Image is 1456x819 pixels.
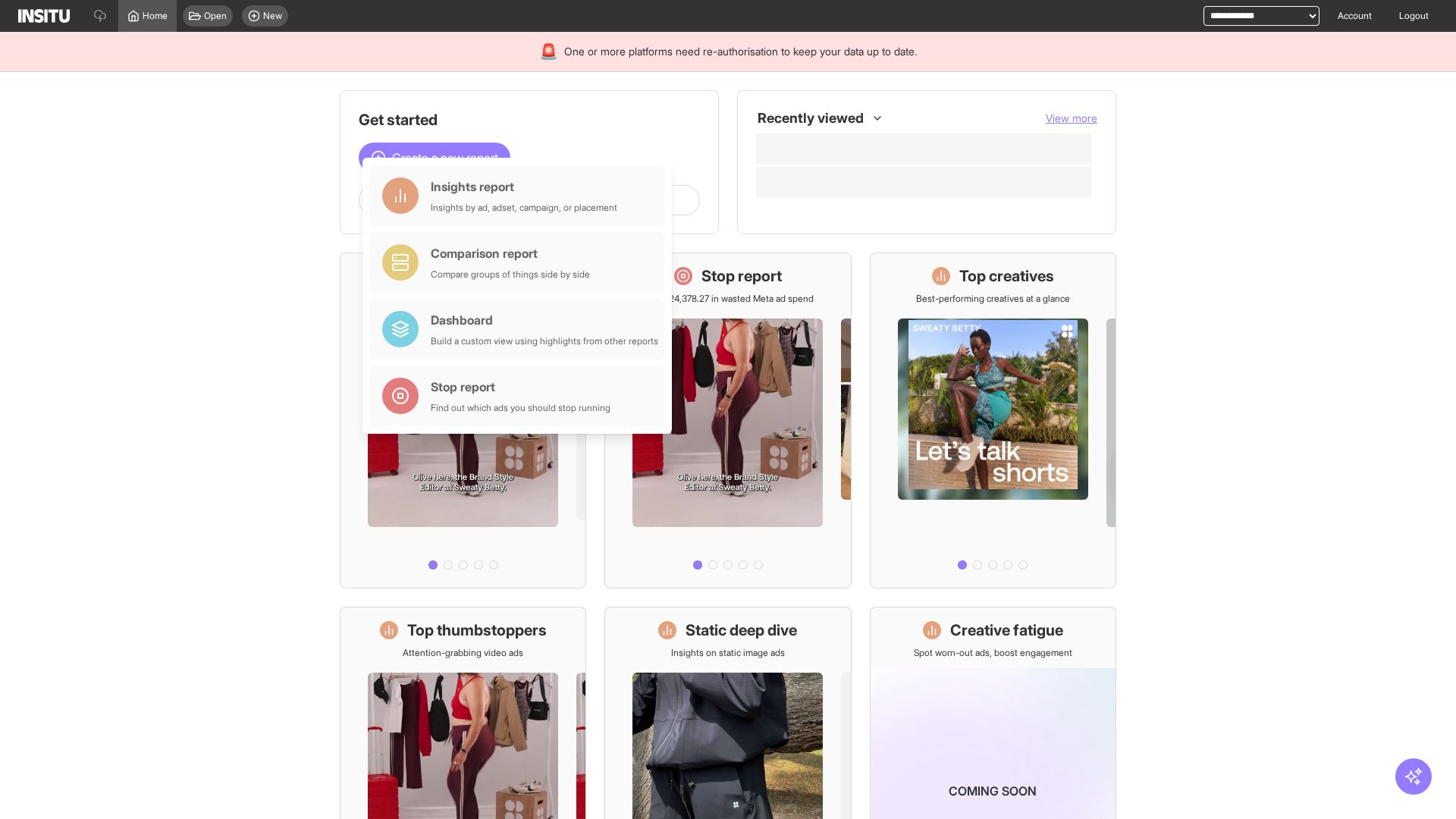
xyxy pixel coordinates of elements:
div: Build a custom view using highlights from other reports [431,335,658,347]
div: Insights report [431,177,617,196]
button: View more [1046,111,1097,126]
img: Logo [18,9,70,23]
div: Stop report [431,378,610,396]
span: Home [143,10,168,22]
span: View more [1046,111,1097,124]
div: Compare groups of things side by side [431,268,590,281]
p: Insights on static image ads [671,647,785,659]
h1: Static deep dive [686,620,797,641]
span: New [263,10,282,22]
div: Comparison report [431,244,590,262]
span: Create a new report [392,149,498,167]
a: Stop reportSave £24,378.27 in wasted Meta ad spend [604,253,851,588]
div: Insights by ad, adset, campaign, or placement [431,202,617,214]
p: Best-performing creatives at a glance [916,293,1070,305]
button: Create a new report [359,143,510,173]
a: What's live nowSee all active ads instantly [340,253,586,588]
div: Dashboard [431,311,658,329]
div: Find out which ads you should stop running [431,402,610,414]
h1: Top creatives [959,265,1054,287]
p: Save £24,378.27 in wasted Meta ad spend [642,293,814,305]
span: Open [204,10,227,22]
span: One or more platforms need re-authorisation to keep your data up to date. [564,44,917,59]
div: 🚨 [539,41,558,62]
h1: Get started [359,109,700,130]
h1: Top thumbstoppers [407,620,547,641]
a: Top creativesBest-performing creatives at a glance [870,253,1116,588]
p: Attention-grabbing video ads [403,647,523,659]
h1: Stop report [701,265,782,287]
